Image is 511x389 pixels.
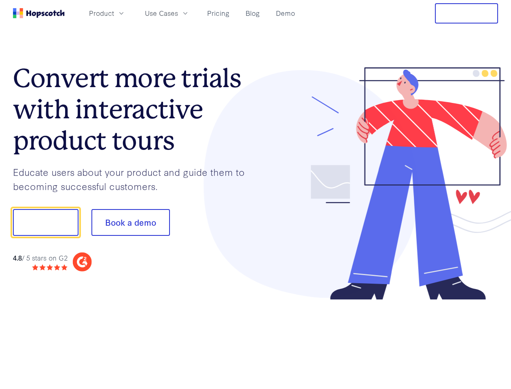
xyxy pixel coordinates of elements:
a: Demo [273,6,298,20]
h1: Convert more trials with interactive product tours [13,63,256,156]
div: / 5 stars on G2 [13,253,68,263]
a: Pricing [204,6,233,20]
p: Educate users about your product and guide them to becoming successful customers. [13,165,256,193]
button: Free Trial [435,3,498,24]
strong: 4.8 [13,253,22,262]
span: Product [89,8,114,18]
button: Product [84,6,130,20]
button: Use Cases [140,6,194,20]
button: Show me! [13,209,78,236]
a: Blog [242,6,263,20]
a: Home [13,8,65,18]
button: Book a demo [91,209,170,236]
span: Use Cases [145,8,178,18]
